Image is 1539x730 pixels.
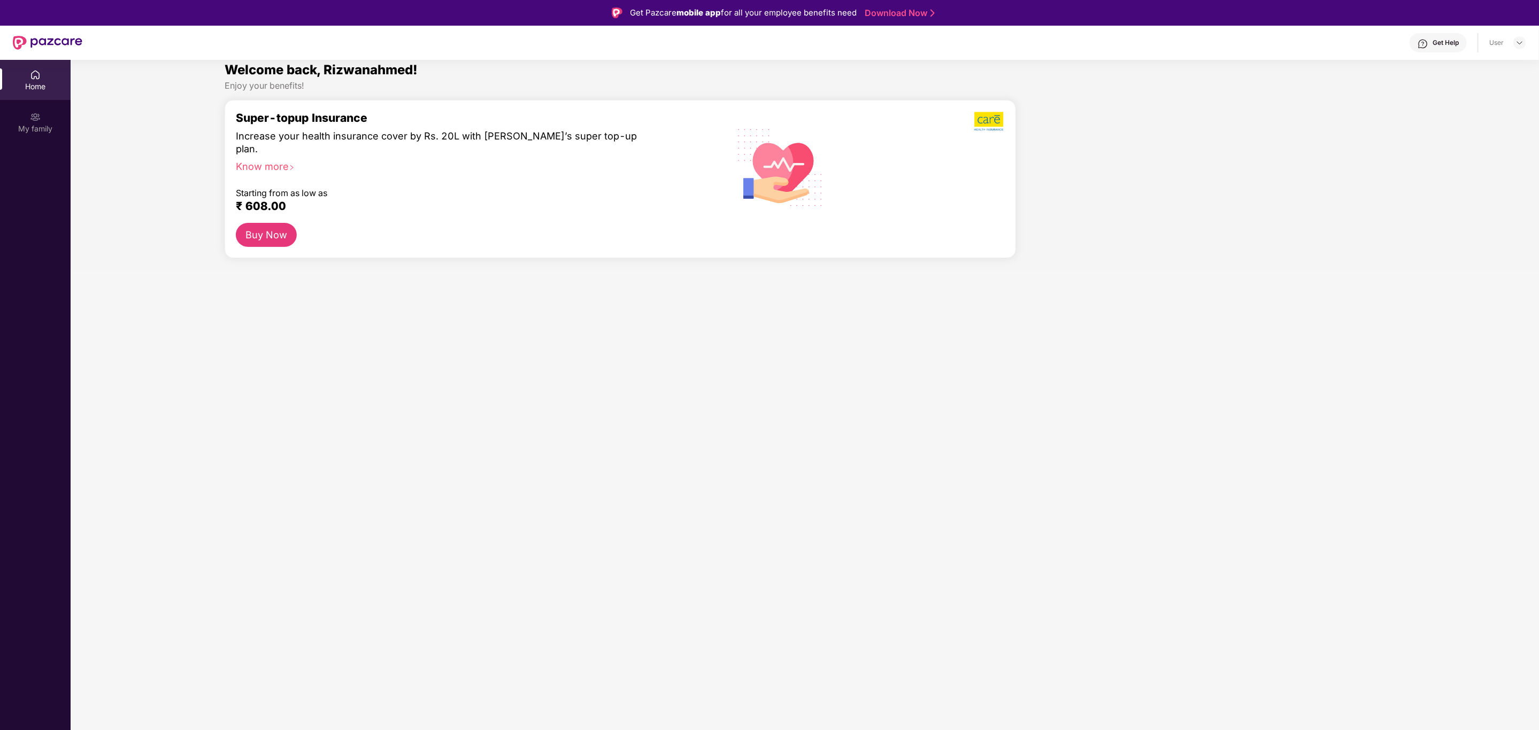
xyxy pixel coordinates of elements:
div: Starting from as low as [236,188,639,195]
img: svg+xml;base64,PHN2ZyB3aWR0aD0iMjAiIGhlaWdodD0iMjAiIHZpZXdCb3g9IjAgMCAyMCAyMCIgZmlsbD0ibm9uZSIgeG... [30,112,41,122]
div: Increase your health insurance cover by Rs. 20L with [PERSON_NAME]’s super top-up plan. [236,129,638,155]
div: Enjoy your benefits! [225,80,1386,91]
img: svg+xml;base64,PHN2ZyB4bWxucz0iaHR0cDovL3d3dy53My5vcmcvMjAwMC9zdmciIHhtbG5zOnhsaW5rPSJodHRwOi8vd3... [729,115,832,219]
img: Logo [612,7,622,18]
div: Get Pazcare for all your employee benefits need [630,6,857,19]
div: ₹ 608.00 [236,199,674,212]
div: Super-topup Insurance [236,111,684,125]
img: svg+xml;base64,PHN2ZyBpZD0iSGVscC0zMngzMiIgeG1sbnM9Imh0dHA6Ly93d3cudzMub3JnLzIwMDAvc3ZnIiB3aWR0aD... [1418,38,1428,49]
img: b5dec4f62d2307b9de63beb79f102df3.png [974,111,1005,131]
img: svg+xml;base64,PHN2ZyBpZD0iRHJvcGRvd24tMzJ4MzIiIHhtbG5zPSJodHRwOi8vd3d3LnczLm9yZy8yMDAwL3N2ZyIgd2... [1515,38,1524,47]
img: New Pazcare Logo [13,36,82,50]
div: Get Help [1433,38,1459,47]
strong: mobile app [676,7,721,18]
button: Buy Now [236,223,297,247]
span: Welcome back, Rizwanahmed! [225,62,418,77]
div: Know more [236,160,678,167]
img: svg+xml;base64,PHN2ZyBpZD0iSG9tZSIgeG1sbnM9Imh0dHA6Ly93d3cudzMub3JnLzIwMDAvc3ZnIiB3aWR0aD0iMjAiIG... [30,69,41,80]
span: right [289,165,295,170]
img: Stroke [930,7,935,19]
a: Download Now [865,7,932,19]
div: User [1489,38,1504,47]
